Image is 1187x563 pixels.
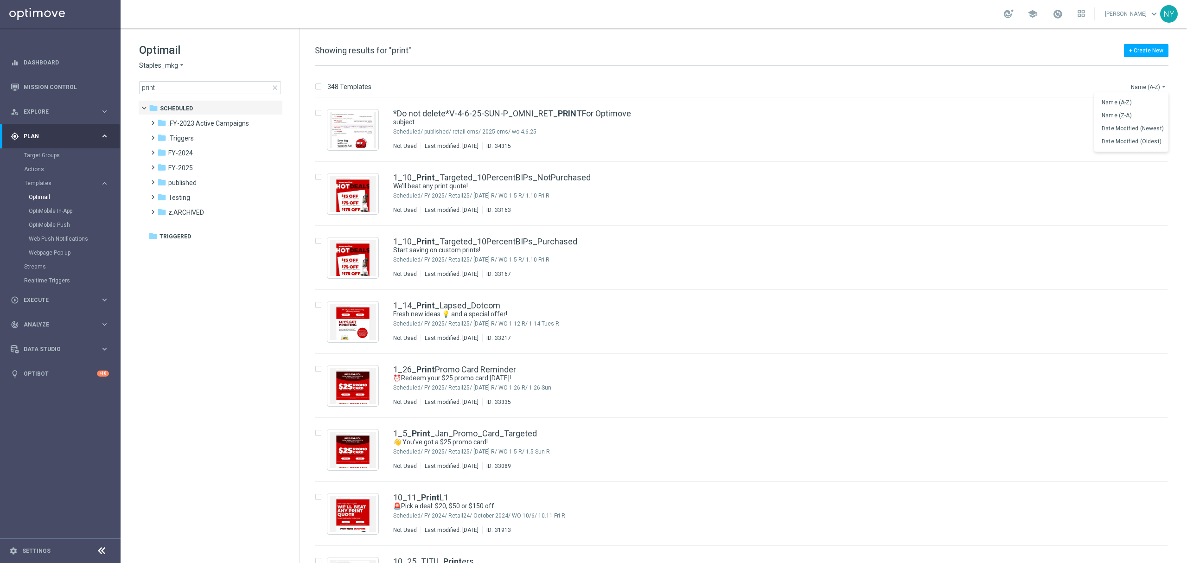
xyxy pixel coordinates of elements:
[24,346,100,352] span: Data Studio
[424,448,1129,455] div: Scheduled/FY-2025/Retail25/Jan 25 R/WO 1.5 R/1.5 Sun R
[11,296,100,304] div: Execute
[29,190,120,204] div: Optimail
[10,133,109,140] div: gps_fixed Plan keyboard_arrow_right
[421,398,482,406] div: Last modified: [DATE]
[24,263,96,270] a: Streams
[25,180,100,186] div: Templates
[11,132,100,141] div: Plan
[330,240,376,276] img: 33167.jpeg
[393,462,417,470] div: Not Used
[24,322,100,327] span: Analyze
[421,270,482,278] div: Last modified: [DATE]
[424,512,1129,519] div: Scheduled/FY-2024/Retail24/October 2024/WO 10/6/10.11 Fri R
[168,208,204,217] span: z.ARCHIVED
[495,206,511,214] div: 33163
[10,296,109,304] button: play_circle_outline Execute keyboard_arrow_right
[393,526,417,534] div: Not Used
[1094,96,1168,109] button: Name (A-Z)
[160,232,191,241] span: Triggered
[424,256,1129,263] div: Scheduled/FY-2025/Retail25/Jan 25 R/WO 1.5 R/1.10 Fri R
[1124,44,1168,57] button: + Create New
[29,249,96,256] a: Webpage Pop-up
[24,297,100,303] span: Execute
[416,237,435,246] b: Print
[100,320,109,329] i: keyboard_arrow_right
[421,142,482,150] div: Last modified: [DATE]
[393,246,1129,255] div: Start saving on custom prints!
[11,320,100,329] div: Analyze
[421,493,440,502] b: Print
[29,246,120,260] div: Webpage Pop-up
[495,462,511,470] div: 33089
[1094,109,1168,122] button: Name (Z-A)
[1102,138,1161,145] span: Date Modified (Oldest)
[393,374,1129,383] div: ⏰Redeem your $25 promo card today!
[393,270,417,278] div: Not Used
[424,320,1129,327] div: Scheduled/FY-2025/Retail25/Jan 25 R/WO 1.12 R/1.14 Tues R
[393,301,500,310] a: 1_14_Print_Lapsed_Dotcom
[482,462,511,470] div: ID:
[1102,112,1132,119] span: Name (Z-A)
[10,345,109,353] button: Data Studio keyboard_arrow_right
[424,384,1129,391] div: Scheduled/FY-2025/Retail25/Jan 25 R/WO 1.26 R/1.26 Sun
[11,50,109,75] div: Dashboard
[100,179,109,188] i: keyboard_arrow_right
[24,134,100,139] span: Plan
[330,112,376,148] img: 34315.jpeg
[421,206,482,214] div: Last modified: [DATE]
[393,398,417,406] div: Not Used
[11,345,100,353] div: Data Studio
[393,512,423,519] div: Scheduled/
[24,274,120,288] div: Realtime Triggers
[1094,135,1168,148] button: Date Modified (Oldest)
[306,290,1185,354] div: Press SPACE to select this row.
[24,162,120,176] div: Actions
[24,109,100,115] span: Explore
[271,84,279,91] span: close
[168,193,190,202] span: Testing
[157,118,166,128] i: folder
[495,334,511,342] div: 33217
[157,163,166,172] i: folder
[160,104,193,113] span: Scheduled
[306,226,1185,290] div: Press SPACE to select this row.
[306,418,1185,482] div: Press SPACE to select this row.
[168,164,193,172] span: FY-2025
[558,109,582,118] b: PRINT
[393,493,448,502] a: 10_11_PrintL1
[24,176,120,260] div: Templates
[168,179,197,187] span: published
[10,321,109,328] button: track_changes Analyze keyboard_arrow_right
[393,206,417,214] div: Not Used
[11,58,19,67] i: equalizer
[11,132,19,141] i: gps_fixed
[168,119,249,128] span: .FY-2023 Active Campaigns
[149,103,158,113] i: folder
[157,148,166,157] i: folder
[393,502,1129,511] div: 🚨Pick a deal: $20, $50 or $150 off.
[11,320,19,329] i: track_changes
[24,166,96,173] a: Actions
[315,45,411,55] span: Showing results for "print"
[393,365,516,374] a: 1_26_PrintPromo Card Reminder
[482,398,511,406] div: ID:
[168,149,193,157] span: FY-2024
[330,176,376,212] img: 33163.jpeg
[1160,83,1168,90] i: arrow_drop_down
[495,270,511,278] div: 33167
[393,182,1107,191] a: We’ll beat any print quote!
[11,296,19,304] i: play_circle_outline
[393,502,1107,511] a: 🚨Pick a deal: $20, $50 or $150 off.
[10,370,109,377] button: lightbulb Optibot +10
[330,432,376,468] img: 33089.jpeg
[24,179,109,187] button: Templates keyboard_arrow_right
[393,256,423,263] div: Scheduled/
[416,365,435,374] b: Print
[416,301,435,310] b: Print
[330,496,376,532] img: 31913.jpeg
[1149,9,1159,19] span: keyboard_arrow_down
